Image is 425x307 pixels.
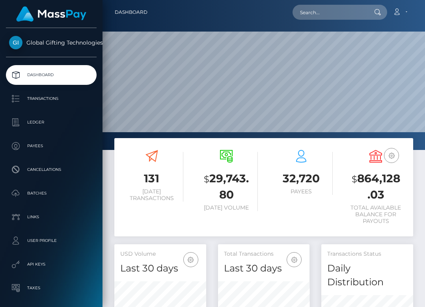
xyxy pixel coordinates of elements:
h4: Last 30 days [224,262,304,275]
h6: [DATE] Volume [195,204,258,211]
p: Links [9,211,93,223]
h5: USD Volume [120,250,200,258]
p: Dashboard [9,69,93,81]
a: API Keys [6,255,97,274]
h4: Daily Distribution [327,262,407,289]
a: Payees [6,136,97,156]
h3: 131 [120,171,183,186]
h3: 32,720 [270,171,333,186]
p: Cancellations [9,164,93,176]
p: Transactions [9,93,93,105]
a: Cancellations [6,160,97,180]
h6: Payees [270,188,333,195]
a: Links [6,207,97,227]
p: Ledger [9,116,93,128]
a: Dashboard [115,4,147,21]
small: $ [352,174,357,185]
a: Batches [6,183,97,203]
a: Dashboard [6,65,97,85]
p: API Keys [9,258,93,270]
h6: [DATE] Transactions [120,188,183,202]
h6: Total Available Balance for Payouts [345,204,408,224]
h3: 864,128.03 [345,171,408,202]
h5: Total Transactions [224,250,304,258]
p: Payees [9,140,93,152]
a: Taxes [6,278,97,298]
h5: Transactions Status [327,250,407,258]
h3: 29,743.80 [195,171,258,202]
a: Ledger [6,112,97,132]
input: Search... [293,5,367,20]
a: User Profile [6,231,97,251]
img: MassPay Logo [16,6,86,22]
p: Taxes [9,282,93,294]
p: Batches [9,187,93,199]
span: Global Gifting Technologies Inc [6,39,97,46]
h4: Last 30 days [120,262,200,275]
a: Transactions [6,89,97,109]
small: $ [204,174,209,185]
img: Global Gifting Technologies Inc [9,36,22,49]
p: User Profile [9,235,93,247]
